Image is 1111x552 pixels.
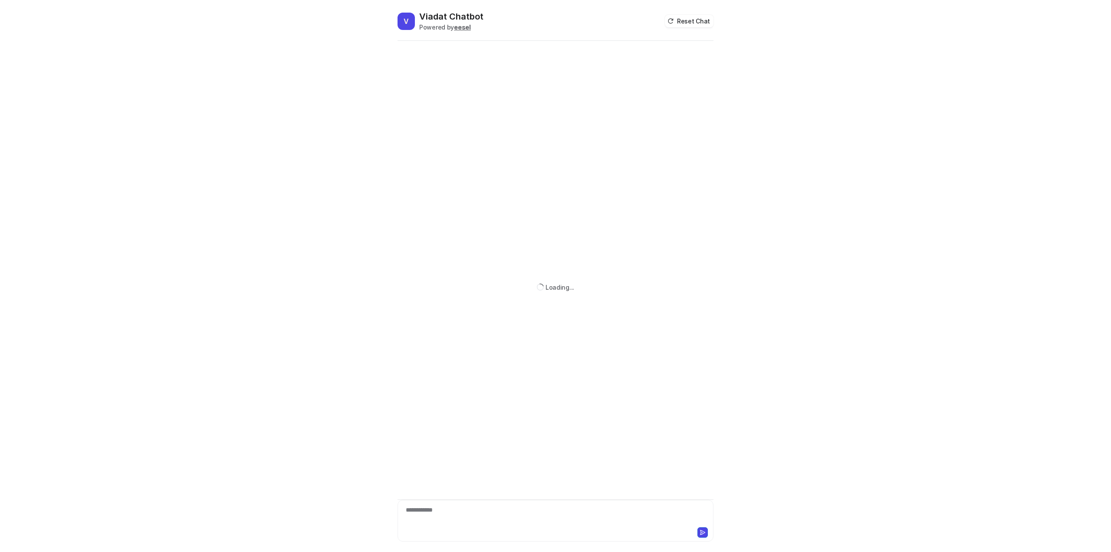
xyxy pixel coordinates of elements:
b: eesel [454,23,471,31]
button: Reset Chat [665,15,713,27]
div: Loading... [546,283,574,292]
span: V [398,13,415,30]
h2: Viadat Chatbot [419,10,483,23]
div: Powered by [419,23,483,32]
